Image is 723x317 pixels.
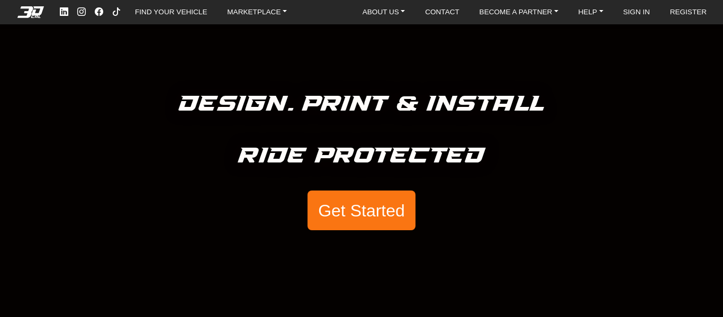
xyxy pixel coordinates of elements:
a: REGISTER [666,5,711,19]
a: SIGN IN [619,5,654,19]
a: FIND YOUR VEHICLE [131,5,211,19]
h5: Design. Print & Install [179,87,545,122]
button: Get Started [308,191,415,231]
a: ABOUT US [358,5,410,19]
a: HELP [574,5,608,19]
a: CONTACT [421,5,464,19]
a: MARKETPLACE [223,5,291,19]
a: BECOME A PARTNER [475,5,563,19]
h5: Ride Protected [238,139,485,174]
